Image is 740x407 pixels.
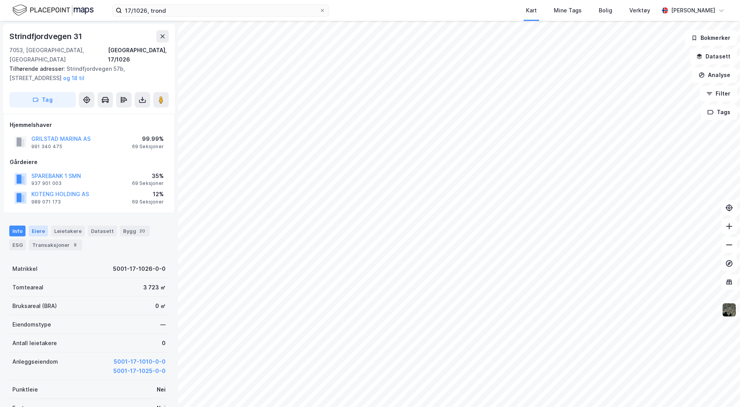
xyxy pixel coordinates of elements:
[31,180,62,186] div: 937 901 003
[114,357,166,366] button: 5001-17-1010-0-0
[9,239,26,250] div: ESG
[12,3,94,17] img: logo.f888ab2527a4732fd821a326f86c7f29.svg
[71,241,79,249] div: 8
[722,303,737,317] img: 9k=
[9,226,26,236] div: Info
[132,134,164,144] div: 99.99%
[12,283,43,292] div: Tomteareal
[701,104,737,120] button: Tags
[31,199,61,205] div: 989 071 173
[701,370,740,407] div: Kontrollprogram for chat
[701,370,740,407] iframe: Chat Widget
[162,339,166,348] div: 0
[113,264,166,274] div: 5001-17-1026-0-0
[113,366,166,376] button: 5001-17-1025-0-0
[12,320,51,329] div: Eiendomstype
[138,227,147,235] div: 20
[31,144,62,150] div: 991 340 475
[51,226,85,236] div: Leietakere
[122,5,319,16] input: Søk på adresse, matrikkel, gårdeiere, leietakere eller personer
[120,226,150,236] div: Bygg
[690,49,737,64] button: Datasett
[10,157,168,167] div: Gårdeiere
[9,92,76,108] button: Tag
[10,120,168,130] div: Hjemmelshaver
[132,171,164,181] div: 35%
[526,6,537,15] div: Kart
[9,46,108,64] div: 7053, [GEOGRAPHIC_DATA], [GEOGRAPHIC_DATA]
[132,180,164,186] div: 69 Seksjoner
[132,199,164,205] div: 69 Seksjoner
[160,320,166,329] div: —
[599,6,612,15] div: Bolig
[9,64,163,83] div: Strindfjordvegen 57b, [STREET_ADDRESS]
[29,226,48,236] div: Eiere
[9,30,84,43] div: Strindfjordvegen 31
[155,301,166,311] div: 0 ㎡
[143,283,166,292] div: 3 723 ㎡
[108,46,169,64] div: [GEOGRAPHIC_DATA], 17/1026
[9,65,67,72] span: Tilhørende adresser:
[629,6,650,15] div: Verktøy
[132,144,164,150] div: 69 Seksjoner
[12,264,38,274] div: Matrikkel
[88,226,117,236] div: Datasett
[692,67,737,83] button: Analyse
[157,385,166,394] div: Nei
[700,86,737,101] button: Filter
[12,385,38,394] div: Punktleie
[12,339,57,348] div: Antall leietakere
[132,190,164,199] div: 12%
[685,30,737,46] button: Bokmerker
[12,357,58,366] div: Anleggseiendom
[12,301,57,311] div: Bruksareal (BRA)
[29,239,82,250] div: Transaksjoner
[554,6,582,15] div: Mine Tags
[671,6,715,15] div: [PERSON_NAME]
